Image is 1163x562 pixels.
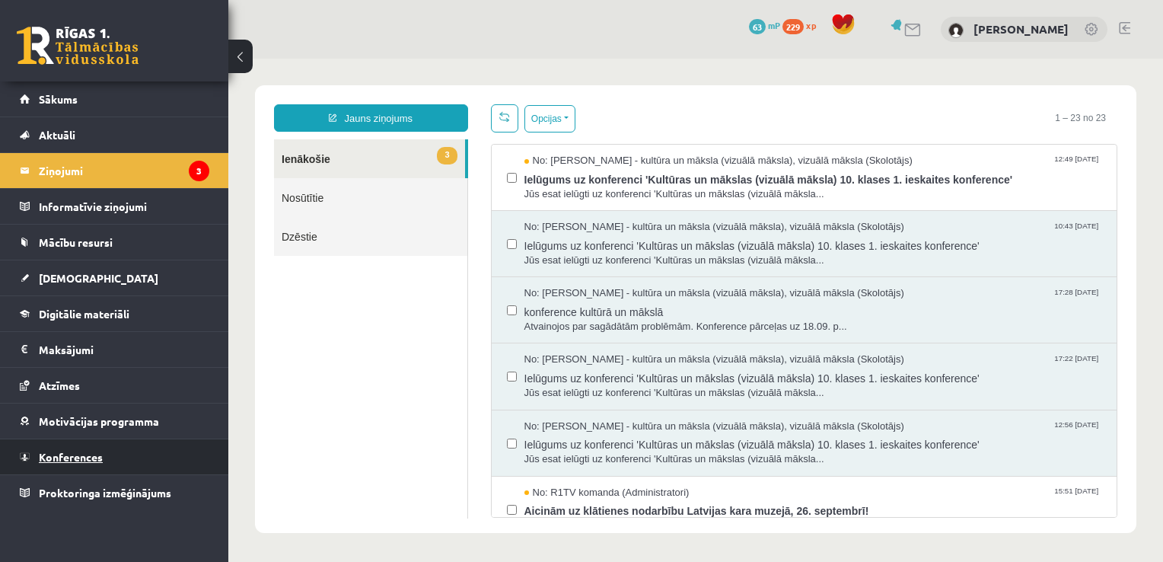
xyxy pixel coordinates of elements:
[20,117,209,152] a: Aktuāli
[296,427,461,442] span: No: R1TV komanda (Administratori)
[20,368,209,403] a: Atzīmes
[782,19,804,34] span: 229
[39,128,75,142] span: Aktuāli
[20,189,209,224] a: Informatīvie ziņojumi
[296,375,874,394] span: Ielūgums uz konferenci 'Kultūras un mākslas (vizuālā māksla) 10. klases 1. ieskaites konference'
[39,332,209,367] legend: Maksājumi
[749,19,766,34] span: 63
[209,88,228,106] span: 3
[39,450,103,464] span: Konferences
[296,95,874,142] a: No: [PERSON_NAME] - kultūra un māksla (vizuālā māksla), vizuālā māksla (Skolotājs) 12:49 [DATE] I...
[296,327,874,342] span: Jūs esat ielūgti uz konferenci 'Kultūras un mākslas (vizuālā māksla...
[17,27,139,65] a: Rīgas 1. Tālmācības vidusskola
[39,92,78,106] span: Sākums
[296,110,874,129] span: Ielūgums uz konferenci 'Kultūras un mākslas (vizuālā māksla) 10. klases 1. ieskaites konference'
[296,361,874,408] a: No: [PERSON_NAME] - kultūra un māksla (vizuālā māksla), vizuālā māksla (Skolotājs) 12:56 [DATE] I...
[39,307,129,321] span: Digitālie materiāli
[815,46,889,73] span: 1 – 23 no 23
[806,19,816,31] span: xp
[20,439,209,474] a: Konferences
[39,271,158,285] span: [DEMOGRAPHIC_DATA]
[296,95,684,110] span: No: [PERSON_NAME] - kultūra un māksla (vizuālā māksla), vizuālā māksla (Skolotājs)
[20,260,209,295] a: [DEMOGRAPHIC_DATA]
[296,228,874,275] a: No: [PERSON_NAME] - kultūra un māksla (vizuālā māksla), vizuālā māksla (Skolotājs) 17:28 [DATE] k...
[823,161,873,173] span: 10:43 [DATE]
[823,361,873,372] span: 12:56 [DATE]
[973,21,1069,37] a: [PERSON_NAME]
[46,46,240,73] a: Jauns ziņojums
[296,394,874,408] span: Jūs esat ielūgti uz konferenci 'Kultūras un mākslas (vizuālā māksla...
[189,161,209,181] i: 3
[823,427,873,439] span: 15:51 [DATE]
[296,427,874,474] a: No: R1TV komanda (Administratori) 15:51 [DATE] Aicinām uz klātienes nodarbību Latvijas kara muzej...
[39,153,209,188] legend: Ziņojumi
[296,441,874,460] span: Aicinām uz klātienes nodarbību Latvijas kara muzejā, 26. septembrī!
[296,242,874,261] span: konference kultūrā un mākslā
[20,81,209,117] a: Sākums
[39,414,159,428] span: Motivācijas programma
[296,361,676,375] span: No: [PERSON_NAME] - kultūra un māksla (vizuālā māksla), vizuālā māksla (Skolotājs)
[749,19,780,31] a: 63 mP
[39,378,80,392] span: Atzīmes
[823,95,873,107] span: 12:49 [DATE]
[39,235,113,249] span: Mācību resursi
[823,228,873,239] span: 17:28 [DATE]
[782,19,824,31] a: 229 xp
[296,129,874,143] span: Jūs esat ielūgti uz konferenci 'Kultūras un mākslas (vizuālā māksla...
[296,161,874,209] a: No: [PERSON_NAME] - kultūra un māksla (vizuālā māksla), vizuālā māksla (Skolotājs) 10:43 [DATE] I...
[20,153,209,188] a: Ziņojumi3
[296,294,874,341] a: No: [PERSON_NAME] - kultūra un māksla (vizuālā māksla), vizuālā māksla (Skolotājs) 17:22 [DATE] I...
[296,161,676,176] span: No: [PERSON_NAME] - kultūra un māksla (vizuālā māksla), vizuālā māksla (Skolotājs)
[20,332,209,367] a: Maksājumi
[46,81,237,120] a: 3Ienākošie
[20,404,209,439] a: Motivācijas programma
[823,294,873,305] span: 17:22 [DATE]
[296,261,874,276] span: Atvainojos par sagādātām problēmām. Konference pārceļas uz 18.09. p...
[296,195,874,209] span: Jūs esat ielūgti uz konferenci 'Kultūras un mākslas (vizuālā māksla...
[20,225,209,260] a: Mācību resursi
[296,308,874,327] span: Ielūgums uz konferenci 'Kultūras un mākslas (vizuālā māksla) 10. klases 1. ieskaites konference'
[39,189,209,224] legend: Informatīvie ziņojumi
[20,296,209,331] a: Digitālie materiāli
[46,120,239,158] a: Nosūtītie
[948,23,964,38] img: Andris Anžans
[296,294,676,308] span: No: [PERSON_NAME] - kultūra un māksla (vizuālā māksla), vizuālā māksla (Skolotājs)
[296,46,347,74] button: Opcijas
[46,158,239,197] a: Dzēstie
[768,19,780,31] span: mP
[296,176,874,195] span: Ielūgums uz konferenci 'Kultūras un mākslas (vizuālā māksla) 10. klases 1. ieskaites konference'
[39,486,171,500] span: Proktoringa izmēģinājums
[20,475,209,510] a: Proktoringa izmēģinājums
[296,228,676,242] span: No: [PERSON_NAME] - kultūra un māksla (vizuālā māksla), vizuālā māksla (Skolotājs)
